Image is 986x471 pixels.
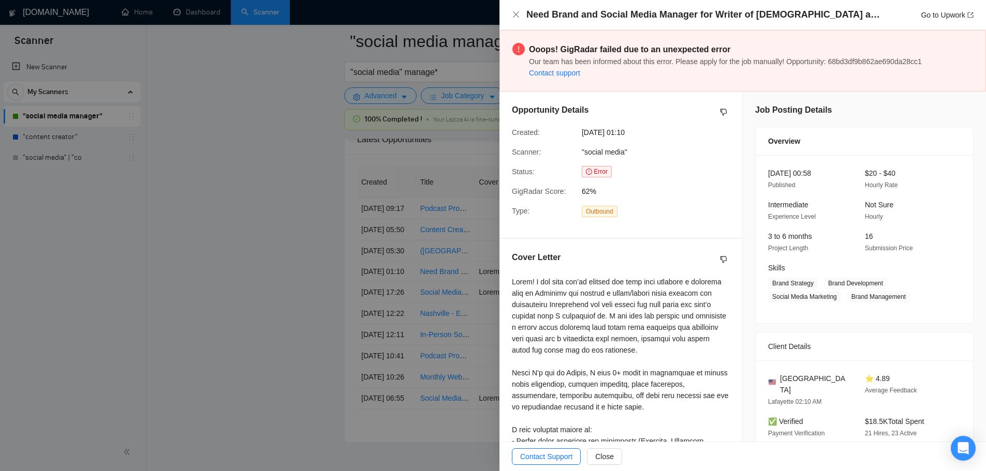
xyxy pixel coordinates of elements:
span: Brand Strategy [768,278,818,289]
span: "social media" [582,148,627,156]
span: dislike [720,255,727,264]
span: Average Feedback [865,387,917,394]
span: Created: [512,128,540,136]
span: 62% [582,186,737,197]
span: Our team has been informed about this error. Please apply for the job manually! Opportunity: 68bd... [529,57,922,66]
span: Intermediate [768,201,808,209]
span: Social Media Marketing [768,291,841,302]
span: [DATE] 00:58 [768,169,811,177]
span: Lafayette 02:10 AM [768,398,821,405]
span: 21 Hires, 23 Active [865,430,917,437]
span: Experience Level [768,213,816,220]
span: ⭐ 4.89 [865,374,890,383]
span: Contact Support [520,451,572,462]
span: Status: [512,168,535,176]
span: export [967,12,974,18]
span: dislike [720,108,727,116]
a: Contact support [529,69,580,77]
span: GigRadar Score: [512,187,566,195]
button: dislike [717,106,730,118]
span: Brand Management [847,291,910,302]
div: Client Details [768,332,961,360]
span: Published [768,181,796,189]
button: Close [512,10,520,19]
span: Submission Price [865,245,913,252]
span: Scanner: [512,148,541,156]
h5: Cover Letter [512,251,561,264]
strong: Ooops! GigRadar failed due to an unexpected error [529,45,730,54]
span: [GEOGRAPHIC_DATA] [780,373,848,396]
span: Close [595,451,614,462]
span: exclamation-circle [512,43,525,55]
a: Go to Upworkexport [921,11,974,19]
span: Error [582,166,612,177]
span: Brand Development [824,278,887,289]
h5: Job Posting Details [755,104,832,116]
div: Open Intercom Messenger [951,436,976,461]
span: Payment Verification [768,430,825,437]
h4: Need Brand and Social Media Manager for Writer of [DEMOGRAPHIC_DATA] and [DEMOGRAPHIC_DATA] Content [526,8,884,21]
span: $18.5K Total Spent [865,417,924,426]
span: [DATE] 01:10 [582,127,737,138]
span: close [512,10,520,19]
h5: Opportunity Details [512,104,588,116]
span: Project Length [768,245,808,252]
span: Hourly [865,213,883,220]
span: Outbound [582,206,617,217]
span: 3 to 6 months [768,232,812,240]
button: Close [587,448,622,465]
span: Skills [768,264,785,272]
span: 16 [865,232,873,240]
span: ✅ Verified [768,417,803,426]
button: Contact Support [512,448,581,465]
span: Type: [512,207,529,215]
span: $20 - $40 [865,169,895,177]
span: Not Sure [865,201,893,209]
button: dislike [717,253,730,266]
span: Hourly Rate [865,181,897,189]
span: exclamation-circle [586,169,592,175]
img: 🇺🇸 [769,378,776,386]
span: Overview [768,135,800,147]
